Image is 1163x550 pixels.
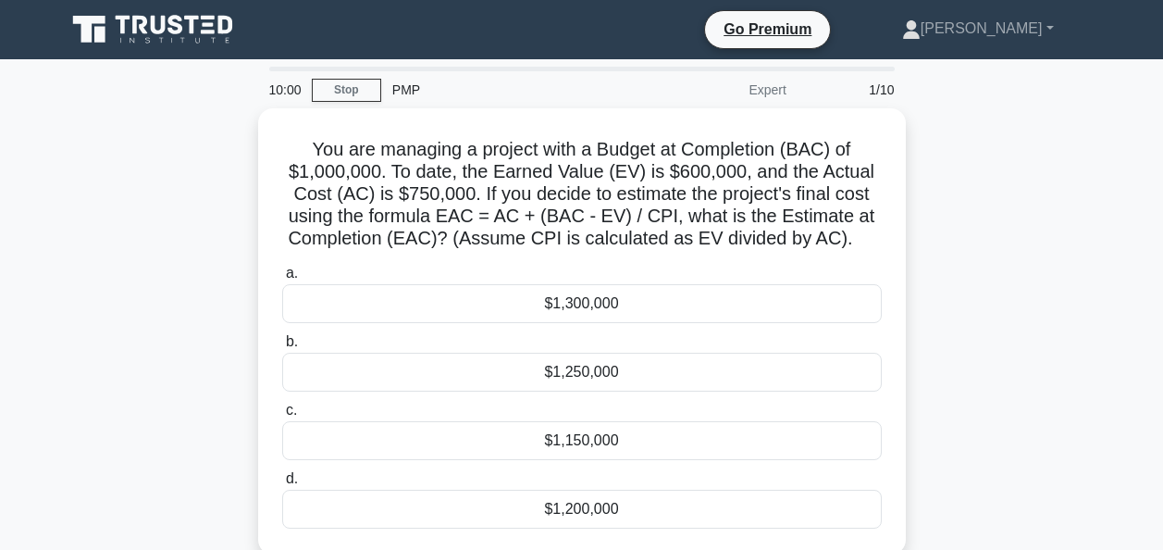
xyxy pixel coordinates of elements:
span: a. [286,265,298,281]
div: PMP [381,71,636,108]
a: Go Premium [712,18,823,41]
div: $1,200,000 [282,490,882,529]
a: [PERSON_NAME] [858,10,1098,47]
span: b. [286,333,298,349]
div: $1,150,000 [282,421,882,460]
div: 1/10 [798,71,906,108]
a: Stop [312,79,381,102]
h5: You are managing a project with a Budget at Completion (BAC) of $1,000,000. To date, the Earned V... [280,138,884,251]
div: $1,250,000 [282,353,882,392]
div: Expert [636,71,798,108]
span: d. [286,470,298,486]
span: c. [286,402,297,418]
div: 10:00 [258,71,312,108]
div: $1,300,000 [282,284,882,323]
